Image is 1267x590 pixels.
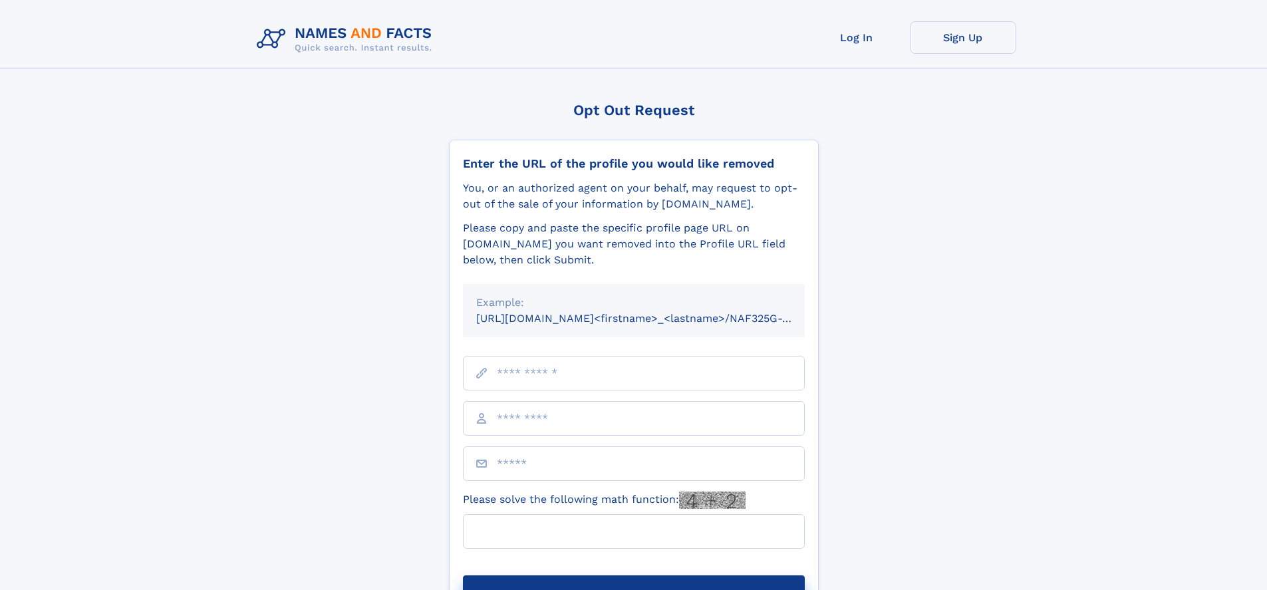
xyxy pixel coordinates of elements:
[463,180,805,212] div: You, or an authorized agent on your behalf, may request to opt-out of the sale of your informatio...
[463,492,746,509] label: Please solve the following math function:
[476,312,830,325] small: [URL][DOMAIN_NAME]<firstname>_<lastname>/NAF325G-xxxxxxxx
[803,21,910,54] a: Log In
[449,102,819,118] div: Opt Out Request
[910,21,1016,54] a: Sign Up
[251,21,443,57] img: Logo Names and Facts
[463,156,805,171] div: Enter the URL of the profile you would like removed
[476,295,791,311] div: Example:
[463,220,805,268] div: Please copy and paste the specific profile page URL on [DOMAIN_NAME] you want removed into the Pr...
